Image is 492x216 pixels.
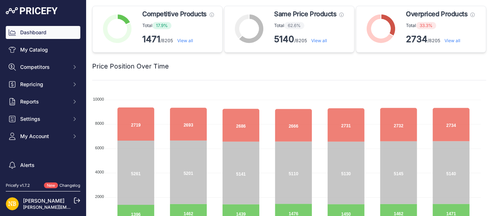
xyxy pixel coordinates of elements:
span: Same Price Products [274,9,336,19]
p: /8205 [406,34,475,45]
span: Competitive Products [142,9,207,19]
a: Dashboard [6,26,80,39]
p: Total [142,22,214,29]
a: Alerts [6,159,80,172]
a: [PERSON_NAME] [23,198,64,204]
span: Competitors [20,63,67,71]
strong: 1471 [142,34,160,44]
span: Settings [20,115,67,123]
span: Reports [20,98,67,105]
div: Pricefy v1.7.2 [6,182,30,189]
a: My Catalog [6,43,80,56]
p: /8205 [142,34,214,45]
span: 17.9% [152,22,171,29]
p: Total [274,22,344,29]
tspan: 8000 [95,121,104,125]
button: My Account [6,130,80,143]
nav: Sidebar [6,26,80,199]
span: My Account [20,133,67,140]
tspan: 2000 [95,194,104,199]
a: View all [177,38,193,43]
span: 62.6% [284,22,304,29]
span: 33.3% [416,22,436,29]
span: Repricing [20,81,67,88]
a: View all [311,38,327,43]
button: Competitors [6,61,80,74]
span: Overpriced Products [406,9,468,19]
p: Total [406,22,475,29]
button: Settings [6,113,80,125]
tspan: 10000 [93,97,104,101]
a: Changelog [59,183,80,188]
button: Repricing [6,78,80,91]
a: [PERSON_NAME][EMAIL_ADDRESS][DOMAIN_NAME] [23,204,134,210]
h2: Price Position Over Time [92,61,169,71]
a: View all [444,38,460,43]
button: Reports [6,95,80,108]
p: /8205 [274,34,344,45]
tspan: 4000 [95,170,104,174]
tspan: 6000 [95,146,104,150]
span: New [44,182,58,189]
strong: 5140 [274,34,294,44]
img: Pricefy Logo [6,7,58,14]
strong: 2734 [406,34,428,44]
